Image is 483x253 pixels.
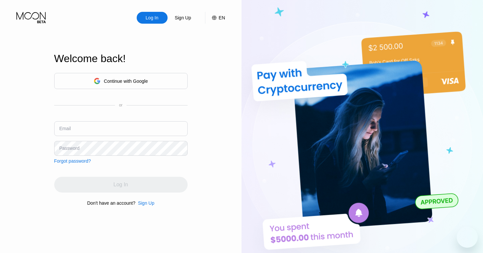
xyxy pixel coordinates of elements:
div: Log In [145,14,159,21]
div: Welcome back! [54,53,188,65]
div: Sign Up [168,12,198,24]
div: Don't have an account? [87,200,135,206]
div: Sign Up [174,14,192,21]
iframe: Viestintäikkunan käynnistyspainike [457,227,478,248]
div: Continue with Google [54,73,188,89]
div: EN [219,15,225,20]
div: Sign Up [138,200,154,206]
div: Forgot password? [54,158,91,164]
div: or [119,103,123,107]
div: Email [59,126,71,131]
div: Continue with Google [104,79,148,84]
div: Sign Up [135,200,154,206]
div: Password [59,146,80,151]
div: EN [205,12,225,24]
div: Log In [137,12,168,24]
